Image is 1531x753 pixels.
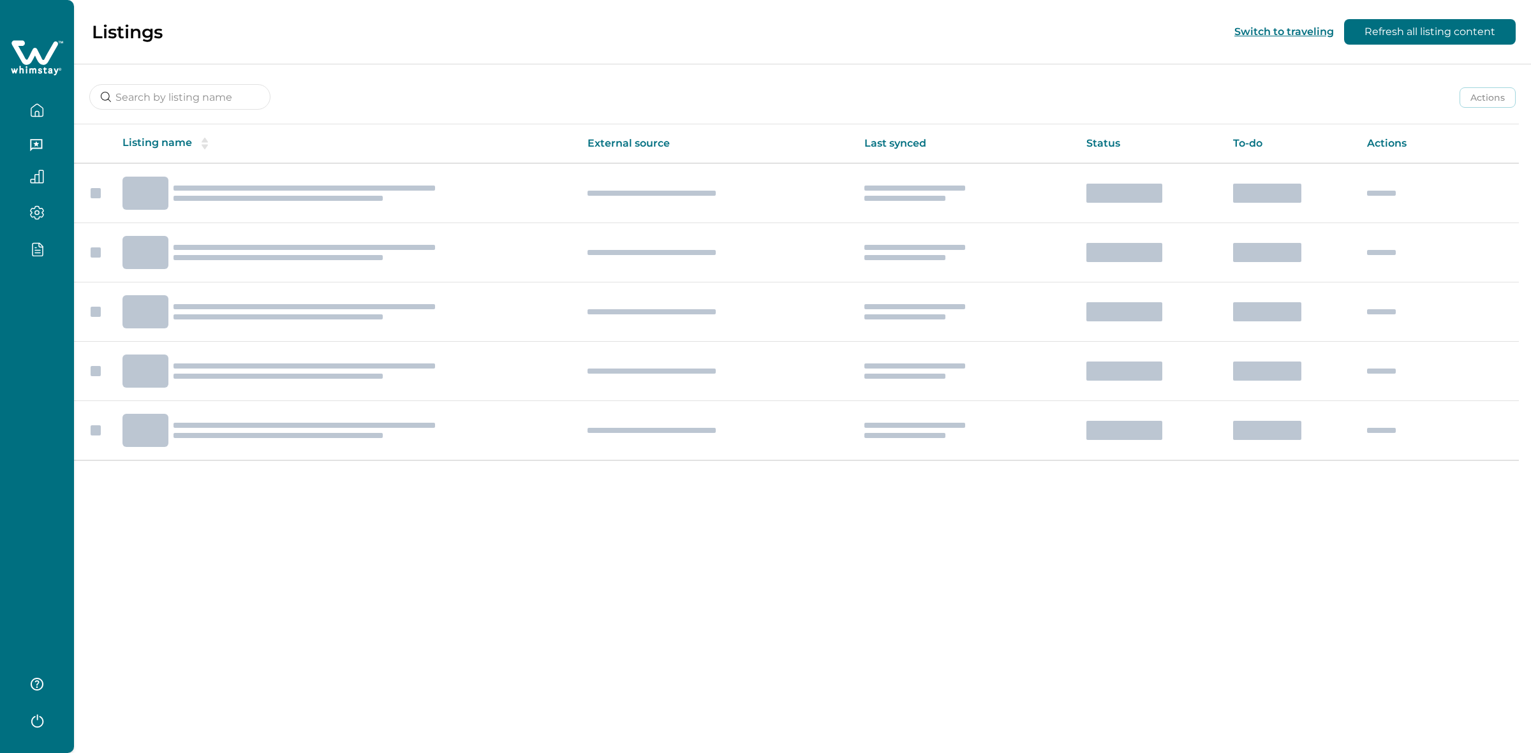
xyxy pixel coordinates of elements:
[92,21,163,43] p: Listings
[112,124,577,163] th: Listing name
[1344,19,1516,45] button: Refresh all listing content
[854,124,1076,163] th: Last synced
[1076,124,1222,163] th: Status
[1234,26,1334,38] button: Switch to traveling
[1223,124,1357,163] th: To-do
[577,124,855,163] th: External source
[1357,124,1519,163] th: Actions
[89,84,270,110] input: Search by listing name
[1460,87,1516,108] button: Actions
[192,137,218,150] button: sorting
